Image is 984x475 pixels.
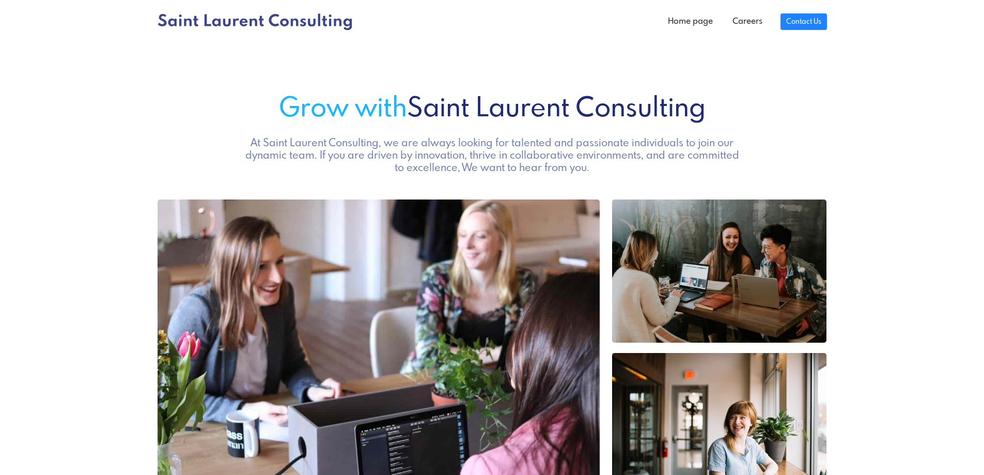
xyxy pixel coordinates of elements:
[780,13,826,30] a: Contact Us
[723,11,772,32] a: Careers
[658,11,723,32] a: Home page
[158,94,827,125] h1: Saint Laurent Consulting
[241,137,743,175] h5: At Saint Laurent Consulting, we are always looking for talented and passionate individuals to joi...
[279,96,407,122] span: Grow with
